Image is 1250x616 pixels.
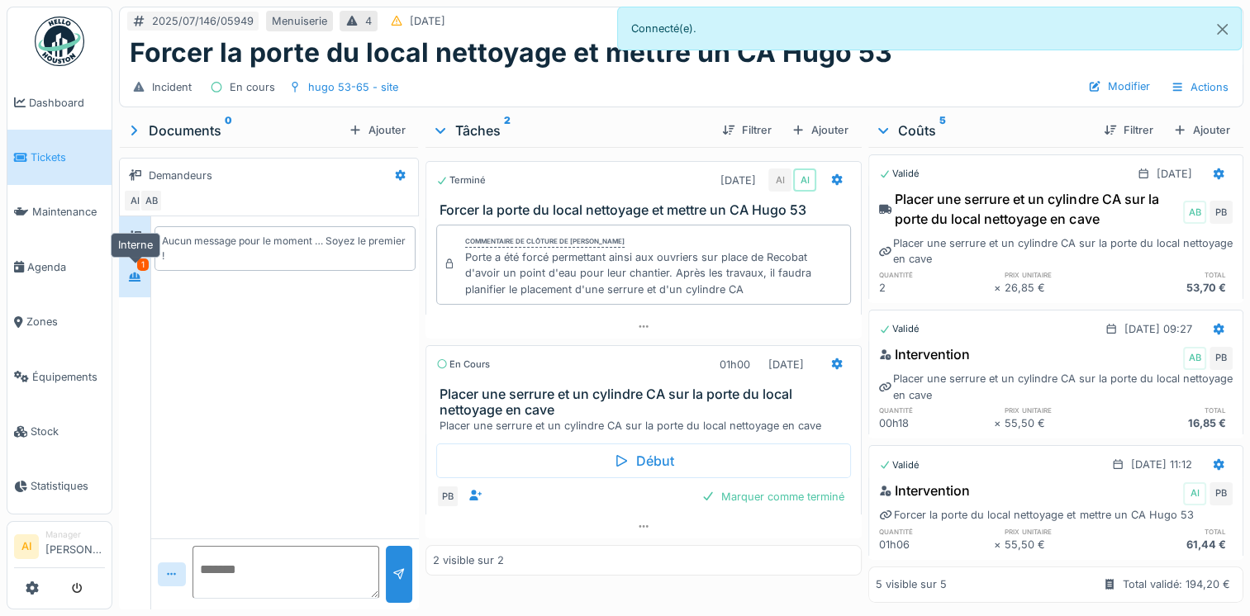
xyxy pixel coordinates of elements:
div: Ajouter [342,119,412,141]
span: Maintenance [32,204,105,220]
sup: 5 [939,121,946,140]
span: Stock [31,424,105,439]
h3: Placer une serrure et un cylindre CA sur la porte du local nettoyage en cave [440,386,854,418]
div: 61,44 € [1119,537,1233,552]
a: Dashboard [7,75,112,130]
div: hugo 53-65 - site [308,79,398,95]
div: PB [1210,482,1233,505]
h6: prix unitaire [1004,405,1118,415]
div: Début [436,443,851,478]
div: Connecté(e). [617,7,1243,50]
span: Tickets [31,149,105,165]
span: Agenda [27,259,105,275]
div: AI [1183,482,1206,505]
div: Marquer comme terminé [695,486,851,508]
h6: quantité [879,269,993,280]
a: Agenda [7,239,112,294]
div: Placer une serrure et un cylindre CA sur la porte du local nettoyage en cave [879,189,1180,229]
div: 55,50 € [1004,415,1118,431]
li: AI [14,534,39,559]
div: AB [1183,201,1206,224]
div: [DATE] 09:27 [1124,321,1192,337]
span: Zones [26,314,105,329]
div: Manager [45,528,105,541]
div: Ajouter [785,119,855,141]
div: 1 [137,258,149,271]
div: 01h06 [879,537,993,552]
div: Demandeurs [149,168,212,183]
div: PB [1210,347,1233,370]
a: Équipements [7,349,112,404]
div: Interne [111,233,160,257]
div: 16,85 € [1119,415,1233,431]
div: Intervention [879,481,970,500]
div: [DATE] [1157,166,1192,182]
div: Validé [879,458,920,472]
div: Incident [152,79,192,95]
img: Badge_color-CXgf-gQk.svg [35,17,84,66]
div: 55,50 € [1004,537,1118,552]
div: Tâches [432,121,709,140]
div: 4 [365,13,372,29]
div: Documents [126,121,342,140]
div: AI [793,168,816,192]
h1: Forcer la porte du local nettoyage et mettre un CA Hugo 53 [130,37,892,69]
div: × [994,415,1005,431]
div: 01h00 [720,357,750,372]
li: [PERSON_NAME] [45,528,105,564]
div: Forcer la porte du local nettoyage et mettre un CA Hugo 53 [879,507,1193,523]
div: Intervention [879,344,970,364]
div: Validé [879,322,920,336]
div: Modifier [1081,75,1157,97]
div: En cours [230,79,275,95]
div: 5 visible sur 5 [876,576,947,592]
div: 2 [879,280,993,296]
div: × [994,537,1005,552]
h6: total [1119,526,1233,537]
sup: 0 [225,121,232,140]
h6: quantité [879,405,993,415]
div: Actions [1163,75,1236,99]
sup: 2 [504,121,511,140]
div: Placer une serrure et un cylindre CA sur la porte du local nettoyage en cave [879,235,1233,267]
h6: total [1119,405,1233,415]
div: Filtrer [715,119,778,141]
div: AI [123,189,146,212]
h6: quantité [879,526,993,537]
h3: Forcer la porte du local nettoyage et mettre un CA Hugo 53 [440,202,854,218]
div: PB [436,485,459,508]
div: [DATE] [720,173,756,188]
h6: total [1119,269,1233,280]
div: [DATE] [768,357,804,372]
div: [DATE] 11:12 [1131,457,1192,472]
div: Coûts [875,121,1091,140]
div: AB [1183,347,1206,370]
div: × [994,280,1005,296]
a: Statistiques [7,459,112,514]
a: Maintenance [7,185,112,239]
span: Dashboard [29,95,105,111]
a: Zones [7,295,112,349]
div: Ajouter [1167,119,1237,141]
div: En cours [436,358,490,372]
div: Aucun message pour le moment … Soyez le premier ! [162,234,408,263]
div: 2 visible sur 2 [433,552,504,568]
div: Terminé [436,173,486,187]
h6: prix unitaire [1004,269,1118,280]
div: Filtrer [1097,119,1160,141]
span: Équipements [32,369,105,385]
div: Total validé: 194,20 € [1123,576,1230,592]
div: Placer une serrure et un cylindre CA sur la porte du local nettoyage en cave [879,371,1233,402]
div: Menuiserie [272,13,327,29]
a: Tickets [7,130,112,184]
div: 53,70 € [1119,280,1233,296]
a: AI Manager[PERSON_NAME] [14,528,105,568]
div: Commentaire de clôture de [PERSON_NAME] [465,236,625,248]
h6: prix unitaire [1004,526,1118,537]
span: Statistiques [31,478,105,494]
div: PB [1210,201,1233,224]
a: Stock [7,404,112,458]
div: 26,85 € [1004,280,1118,296]
div: Porte a été forcé permettant ainsi aux ouvriers sur place de Recobat d'avoir un point d'eau pour ... [465,249,844,297]
div: AB [140,189,163,212]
